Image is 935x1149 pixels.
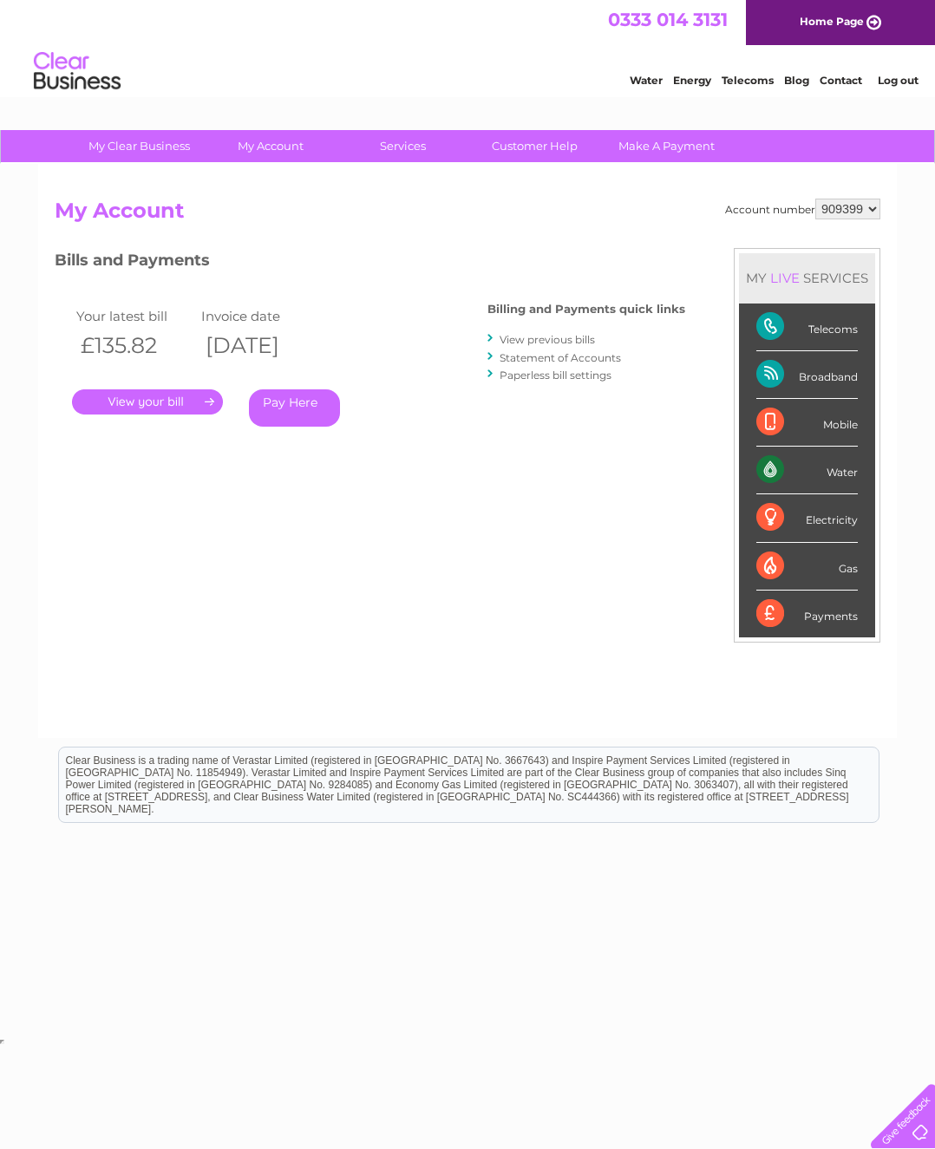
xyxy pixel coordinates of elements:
[500,333,595,346] a: View previous bills
[59,10,879,84] div: Clear Business is a trading name of Verastar Limited (registered in [GEOGRAPHIC_DATA] No. 3667643...
[756,447,858,494] div: Water
[197,304,322,328] td: Invoice date
[463,130,606,162] a: Customer Help
[33,45,121,98] img: logo.png
[72,389,223,415] a: .
[595,130,738,162] a: Make A Payment
[55,199,880,232] h2: My Account
[756,543,858,591] div: Gas
[820,74,862,87] a: Contact
[72,328,197,363] th: £135.82
[68,130,211,162] a: My Clear Business
[630,74,663,87] a: Water
[739,253,875,303] div: MY SERVICES
[784,74,809,87] a: Blog
[767,270,803,286] div: LIVE
[500,351,621,364] a: Statement of Accounts
[725,199,880,219] div: Account number
[608,9,728,30] a: 0333 014 3131
[487,303,685,316] h4: Billing and Payments quick links
[756,494,858,542] div: Electricity
[756,591,858,637] div: Payments
[197,328,322,363] th: [DATE]
[249,389,340,427] a: Pay Here
[673,74,711,87] a: Energy
[331,130,474,162] a: Services
[199,130,343,162] a: My Account
[756,304,858,351] div: Telecoms
[756,399,858,447] div: Mobile
[500,369,611,382] a: Paperless bill settings
[878,74,919,87] a: Log out
[55,248,685,278] h3: Bills and Payments
[72,304,197,328] td: Your latest bill
[722,74,774,87] a: Telecoms
[756,351,858,399] div: Broadband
